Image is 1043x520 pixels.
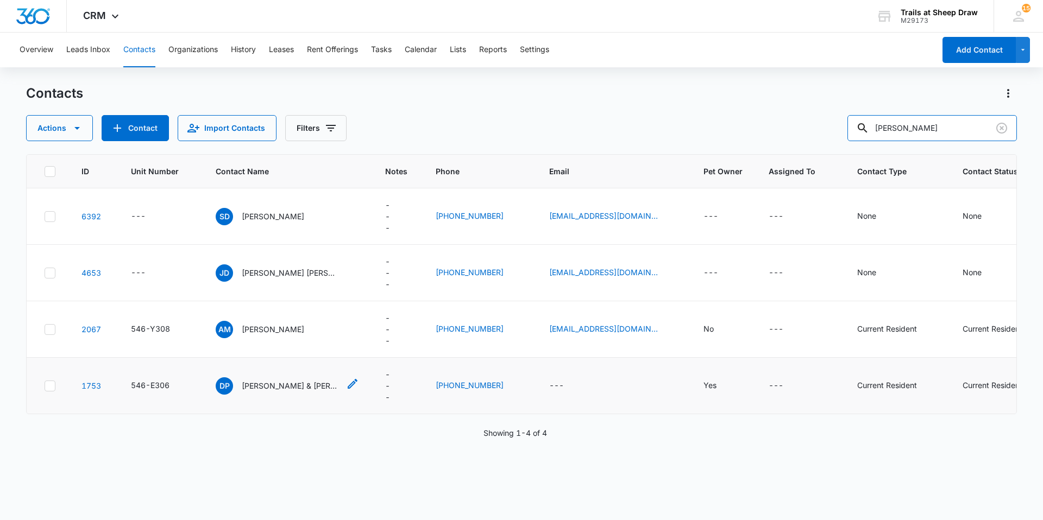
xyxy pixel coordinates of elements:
p: [PERSON_NAME] & [PERSON_NAME] [242,380,340,391]
div: Contact Status - None - Select to Edit Field [963,267,1001,280]
span: SD [216,208,233,225]
div: Notes - - Select to Edit Field [385,312,410,346]
div: Unit Number - 546-Y308 - Select to Edit Field [131,323,190,336]
button: Clear [993,119,1010,137]
div: Current Resident [963,323,1022,334]
div: Pet Owner - - Select to Edit Field [703,267,738,280]
div: account name [901,8,978,17]
div: Assigned To - - Select to Edit Field [769,267,803,280]
a: [PHONE_NUMBER] [436,379,504,391]
div: Contact Name - Joshua David Bates - Select to Edit Field [216,264,359,282]
p: Showing 1-4 of 4 [483,427,547,439]
div: Email - antelmc@yahoo.com - Select to Edit Field [549,323,677,336]
div: Unit Number - 546-E306 - Select to Edit Field [131,379,189,392]
div: Email - - Select to Edit Field [549,379,583,392]
div: Email - shanemarshall134@gmail.com - Select to Edit Field [549,210,677,223]
a: Navigate to contact details page for David Pompa-Felix & Brittany Davis [81,381,101,390]
div: account id [901,17,978,24]
div: Current Resident [857,379,917,391]
a: [EMAIL_ADDRESS][DOMAIN_NAME] [549,323,658,334]
div: --- [769,379,783,392]
div: Contact Status - Current Resident - Select to Edit Field [963,379,1042,392]
div: None [857,210,876,221]
div: Contact Type - Current Resident - Select to Edit Field [857,323,937,336]
div: Unit Number - - Select to Edit Field [131,210,165,223]
div: Contact Status - Current Resident - Select to Edit Field [963,323,1042,336]
div: Notes - - Select to Edit Field [385,199,410,233]
button: Leads Inbox [66,33,110,67]
div: Pet Owner - No - Select to Edit Field [703,323,733,336]
h1: Contacts [26,85,83,102]
div: Contact Name - Amanda McMahon - Select to Edit Field [216,321,324,338]
div: Notes - - Select to Edit Field [385,369,410,403]
span: ID [81,166,89,177]
button: Contacts [123,33,155,67]
div: Contact Type - None - Select to Edit Field [857,267,896,280]
div: None [857,267,876,278]
span: Phone [436,166,507,177]
div: --- [131,267,146,280]
a: [EMAIL_ADDRESS][DOMAIN_NAME] [549,267,658,278]
div: None [963,267,982,278]
span: AM [216,321,233,338]
span: CRM [83,10,106,21]
span: Email [549,166,662,177]
span: Contact Type [857,166,921,177]
div: Phone - (970) 296-2358 - Select to Edit Field [436,323,523,336]
div: Current Resident [857,323,917,334]
a: [PHONE_NUMBER] [436,267,504,278]
div: Email - batesjoshd62@gmail.com - Select to Edit Field [549,267,677,280]
span: Contact Name [216,166,343,177]
button: Overview [20,33,53,67]
div: Assigned To - - Select to Edit Field [769,323,803,336]
a: [PHONE_NUMBER] [436,210,504,221]
div: --- [385,312,390,346]
button: Organizations [168,33,218,67]
p: [PERSON_NAME] [PERSON_NAME] [242,267,340,278]
div: Yes [703,379,717,391]
button: Reports [479,33,507,67]
p: [PERSON_NAME] [242,211,304,222]
div: --- [549,379,564,392]
div: Contact Type - Current Resident - Select to Edit Field [857,379,937,392]
span: 15 [1022,4,1031,12]
div: None [963,210,982,221]
div: Pet Owner - Yes - Select to Edit Field [703,379,736,392]
button: Filters [285,115,347,141]
div: Contact Status - None - Select to Edit Field [963,210,1001,223]
span: DP [216,377,233,395]
div: No [703,323,714,334]
input: Search Contacts [847,115,1017,141]
button: Add Contact [102,115,169,141]
div: Contact Name - Shane David Uhrig - Select to Edit Field [216,208,324,225]
button: Leases [269,33,294,67]
button: Rent Offerings [307,33,358,67]
span: JD [216,264,233,282]
a: [PHONE_NUMBER] [436,323,504,334]
a: [EMAIL_ADDRESS][DOMAIN_NAME] [549,210,658,221]
div: Notes - - Select to Edit Field [385,256,410,290]
div: --- [385,369,390,403]
button: Actions [26,115,93,141]
button: Add Contact [943,37,1016,63]
div: Contact Name - David Pompa-Felix & Brittany Davis - Select to Edit Field [216,377,359,395]
div: --- [703,267,718,280]
button: Import Contacts [178,115,277,141]
div: --- [131,210,146,223]
div: Phone - (970) 743-1823 - Select to Edit Field [436,267,523,280]
p: [PERSON_NAME] [242,324,304,335]
span: Unit Number [131,166,190,177]
span: Pet Owner [703,166,743,177]
span: Notes [385,166,410,177]
div: --- [769,267,783,280]
div: Current Resident [963,379,1022,391]
button: Calendar [405,33,437,67]
span: Assigned To [769,166,815,177]
a: Navigate to contact details page for Joshua David Bates [81,268,101,277]
div: --- [769,210,783,223]
button: Lists [450,33,466,67]
div: Assigned To - - Select to Edit Field [769,379,803,392]
span: Contact Status [963,166,1026,177]
div: --- [769,323,783,336]
div: Unit Number - - Select to Edit Field [131,267,165,280]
